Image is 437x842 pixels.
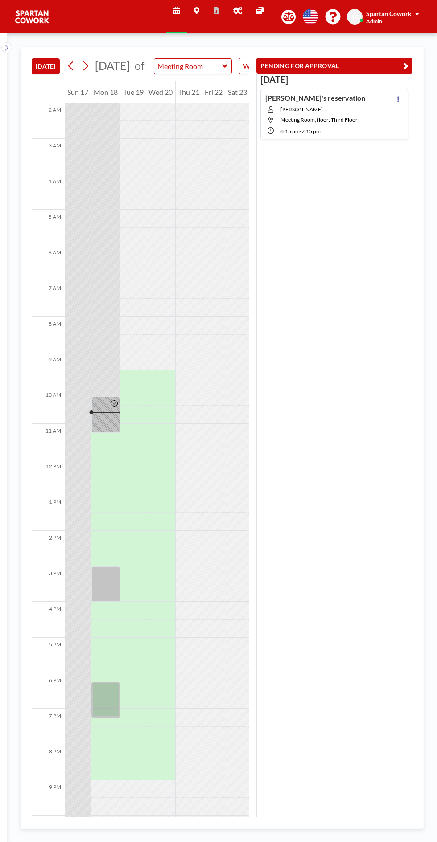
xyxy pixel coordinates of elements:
[32,566,65,602] div: 3 PM
[280,106,367,113] span: [PERSON_NAME]
[32,495,65,531] div: 1 PM
[225,81,249,103] div: Sat 23
[32,709,65,744] div: 7 PM
[32,317,65,352] div: 8 AM
[32,388,65,424] div: 10 AM
[366,18,382,25] span: Admin
[176,81,202,103] div: Thu 21
[32,352,65,388] div: 9 AM
[120,81,146,103] div: Tue 19
[260,74,408,85] h3: [DATE]
[366,10,412,17] span: Spartan Cowork
[91,81,120,103] div: Mon 18
[95,59,130,72] span: [DATE]
[351,13,359,21] span: SC
[280,128,300,135] span: 6:15 PM
[14,8,50,26] img: organization-logo
[146,81,175,103] div: Wed 20
[239,58,317,74] div: Search for option
[32,245,65,281] div: 6 AM
[135,59,144,73] span: of
[300,128,301,135] span: -
[65,81,91,103] div: Sun 17
[241,60,292,72] span: WEEKLY VIEW
[32,281,65,317] div: 7 AM
[265,94,365,102] h4: [PERSON_NAME]'s reservation
[32,531,65,566] div: 2 PM
[32,744,65,780] div: 8 PM
[32,210,65,245] div: 5 AM
[32,602,65,638] div: 4 PM
[32,424,65,459] div: 11 AM
[202,81,225,103] div: Fri 22
[32,103,65,139] div: 2 AM
[32,139,65,174] div: 3 AM
[32,58,60,74] button: [DATE]
[280,116,358,123] span: Meeting Room, floor: Third Floor
[256,58,412,74] button: PENDING FOR APPROVAL
[154,59,223,74] input: Meeting Room
[32,673,65,709] div: 6 PM
[32,638,65,673] div: 5 PM
[301,128,321,135] span: 7:15 PM
[32,780,65,816] div: 9 PM
[32,174,65,210] div: 4 AM
[32,459,65,495] div: 12 PM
